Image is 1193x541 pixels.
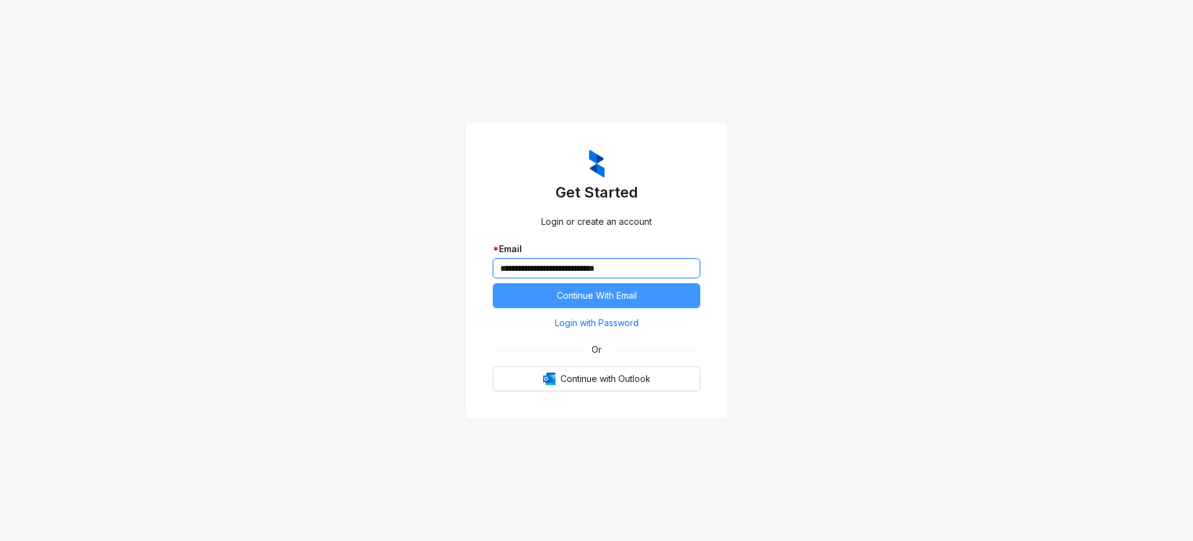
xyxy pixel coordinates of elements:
[493,313,700,333] button: Login with Password
[493,183,700,202] h3: Get Started
[493,366,700,391] button: OutlookContinue with Outlook
[493,215,700,229] div: Login or create an account
[589,150,605,178] img: ZumaIcon
[543,373,555,385] img: Outlook
[557,289,637,302] span: Continue With Email
[583,343,610,357] span: Or
[560,372,651,386] span: Continue with Outlook
[493,283,700,308] button: Continue With Email
[493,242,700,256] div: Email
[555,316,639,330] span: Login with Password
